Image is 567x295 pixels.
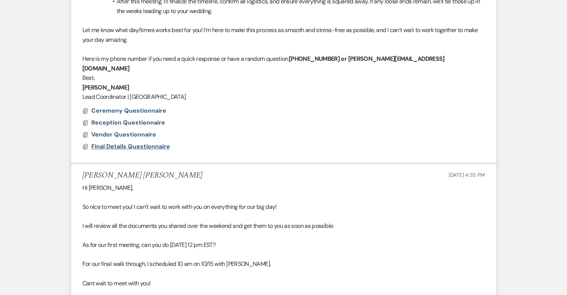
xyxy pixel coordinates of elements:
[82,84,129,91] strong: [PERSON_NAME]
[91,106,168,115] button: Ceremony Questionnaire
[91,131,156,138] span: Vendor Questionnaire
[82,279,485,288] p: Cant wait to meet with you!
[91,130,158,139] button: Vendor Questionnaire
[448,172,485,178] span: [DATE] 4:35 PM
[82,26,478,44] span: Let me know what day/times works best for you! I’m here to make this process as smooth and stress...
[82,221,485,231] p: I will review all the documents you shared over the weekend and get them to you as soon as possible.
[82,183,485,193] p: Hi [PERSON_NAME],
[82,55,445,72] strong: [PHONE_NUMBER] or [PERSON_NAME][EMAIL_ADDRESS][DOMAIN_NAME]
[82,240,485,250] p: As for our first meeting, can you do [DATE] 12 pm EST?
[82,93,186,101] span: Lead Coordinator | [GEOGRAPHIC_DATA]
[82,202,485,212] p: So nice to meet you! I can’t wait to work with you on everything for our big day!
[82,171,203,180] h5: [PERSON_NAME] [PERSON_NAME]
[82,74,95,82] span: Best,
[91,142,172,151] button: Final Details Questionnaire
[82,259,485,269] p: For our final walk through, I scheduled 10 am on 10/15 with [PERSON_NAME].
[91,142,170,150] span: Final Details Questionnaire
[91,118,167,127] button: Reception Questionnaire
[82,55,289,63] span: Here is my phone number if you need a quick response or have a random question:
[91,107,166,114] span: Ceremony Questionnaire
[91,119,165,126] span: Reception Questionnaire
